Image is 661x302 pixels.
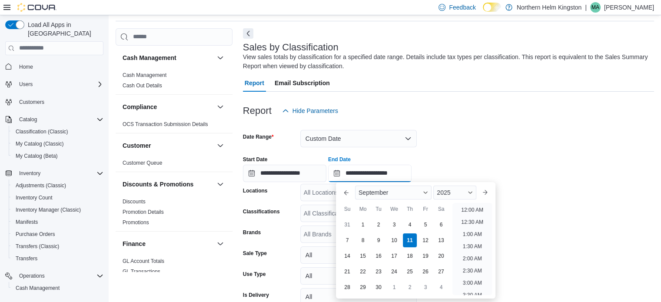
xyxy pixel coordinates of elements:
[12,205,84,215] a: Inventory Manager (Classic)
[437,189,451,196] span: 2025
[517,2,581,13] p: Northern Helm Kingston
[458,217,487,227] li: 12:30 AM
[340,218,354,232] div: day-31
[434,249,448,263] div: day-20
[16,79,103,90] span: Users
[356,249,370,263] div: day-15
[16,96,103,107] span: Customers
[12,139,67,149] a: My Catalog (Classic)
[403,265,417,279] div: day-25
[16,271,48,281] button: Operations
[434,186,477,199] div: Button. Open the year selector. 2025 is currently selected.
[419,280,432,294] div: day-3
[300,267,417,285] button: All
[243,156,268,163] label: Start Date
[17,3,56,12] img: Cova
[243,292,269,299] label: Is Delivery
[123,103,157,111] h3: Compliance
[19,170,40,177] span: Inventory
[387,233,401,247] div: day-10
[340,202,354,216] div: Su
[19,81,33,88] span: Users
[356,218,370,232] div: day-1
[9,216,107,228] button: Manifests
[16,97,48,107] a: Customers
[12,180,103,191] span: Adjustments (Classic)
[2,270,107,282] button: Operations
[123,239,146,248] h3: Finance
[356,202,370,216] div: Mo
[16,61,103,72] span: Home
[387,280,401,294] div: day-1
[459,241,485,252] li: 1:30 AM
[123,219,149,226] span: Promotions
[12,253,103,264] span: Transfers
[243,229,261,236] label: Brands
[116,158,233,172] div: Customer
[387,202,401,216] div: We
[123,72,166,78] a: Cash Management
[372,233,385,247] div: day-9
[12,151,103,161] span: My Catalog (Beta)
[356,280,370,294] div: day-29
[478,186,492,199] button: Next month
[19,99,44,106] span: Customers
[16,79,36,90] button: Users
[459,229,485,239] li: 1:00 AM
[459,278,485,288] li: 3:00 AM
[12,192,56,203] a: Inventory Count
[340,280,354,294] div: day-28
[12,151,61,161] a: My Catalog (Beta)
[340,233,354,247] div: day-7
[459,265,485,276] li: 2:30 AM
[123,268,160,275] span: GL Transactions
[116,196,233,231] div: Discounts & Promotions
[9,150,107,162] button: My Catalog (Beta)
[359,189,388,196] span: September
[9,204,107,216] button: Inventory Manager (Classic)
[243,53,650,71] div: View sales totals by classification for a specified date range. Details include tax types per cla...
[215,53,226,63] button: Cash Management
[340,265,354,279] div: day-21
[12,229,103,239] span: Purchase Orders
[585,2,587,13] p: |
[403,218,417,232] div: day-4
[434,233,448,247] div: day-13
[123,141,213,150] button: Customer
[116,119,233,133] div: Compliance
[243,133,274,140] label: Date Range
[16,285,60,292] span: Cash Management
[123,198,146,205] span: Discounts
[19,116,37,123] span: Catalog
[387,218,401,232] div: day-3
[591,2,599,13] span: MA
[243,250,267,257] label: Sale Type
[16,219,38,226] span: Manifests
[123,103,213,111] button: Compliance
[215,179,226,189] button: Discounts & Promotions
[372,218,385,232] div: day-2
[16,255,37,262] span: Transfers
[123,219,149,226] a: Promotions
[19,272,45,279] span: Operations
[16,62,37,72] a: Home
[372,249,385,263] div: day-16
[16,114,103,125] span: Catalog
[9,138,107,150] button: My Catalog (Classic)
[123,82,162,89] span: Cash Out Details
[123,258,164,264] a: GL Account Totals
[2,60,107,73] button: Home
[403,280,417,294] div: day-2
[458,205,487,215] li: 12:00 AM
[275,74,330,92] span: Email Subscription
[215,102,226,112] button: Compliance
[12,126,103,137] span: Classification (Classic)
[459,253,485,264] li: 2:00 AM
[419,265,432,279] div: day-26
[12,139,103,149] span: My Catalog (Classic)
[279,102,342,119] button: Hide Parameters
[243,28,253,39] button: Next
[245,74,264,92] span: Report
[16,114,40,125] button: Catalog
